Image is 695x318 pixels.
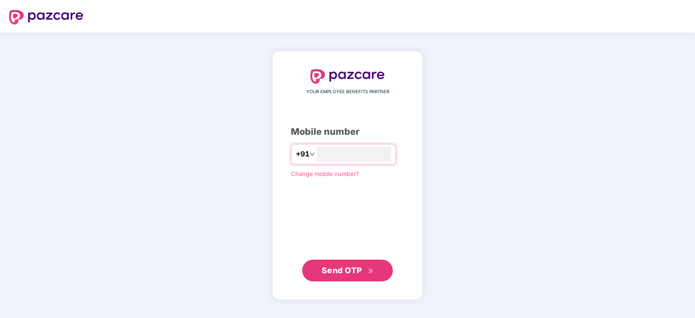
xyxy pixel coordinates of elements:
[9,10,83,24] img: logo
[291,125,404,139] div: Mobile number
[291,170,359,177] a: Change mobile number?
[309,152,315,157] span: down
[296,148,309,160] span: +91
[368,268,374,274] span: double-right
[322,266,362,275] span: Send OTP
[306,88,389,95] span: YOUR EMPLOYEE BENEFITS PARTNER
[310,69,385,84] img: logo
[302,260,393,281] button: Send OTPdouble-right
